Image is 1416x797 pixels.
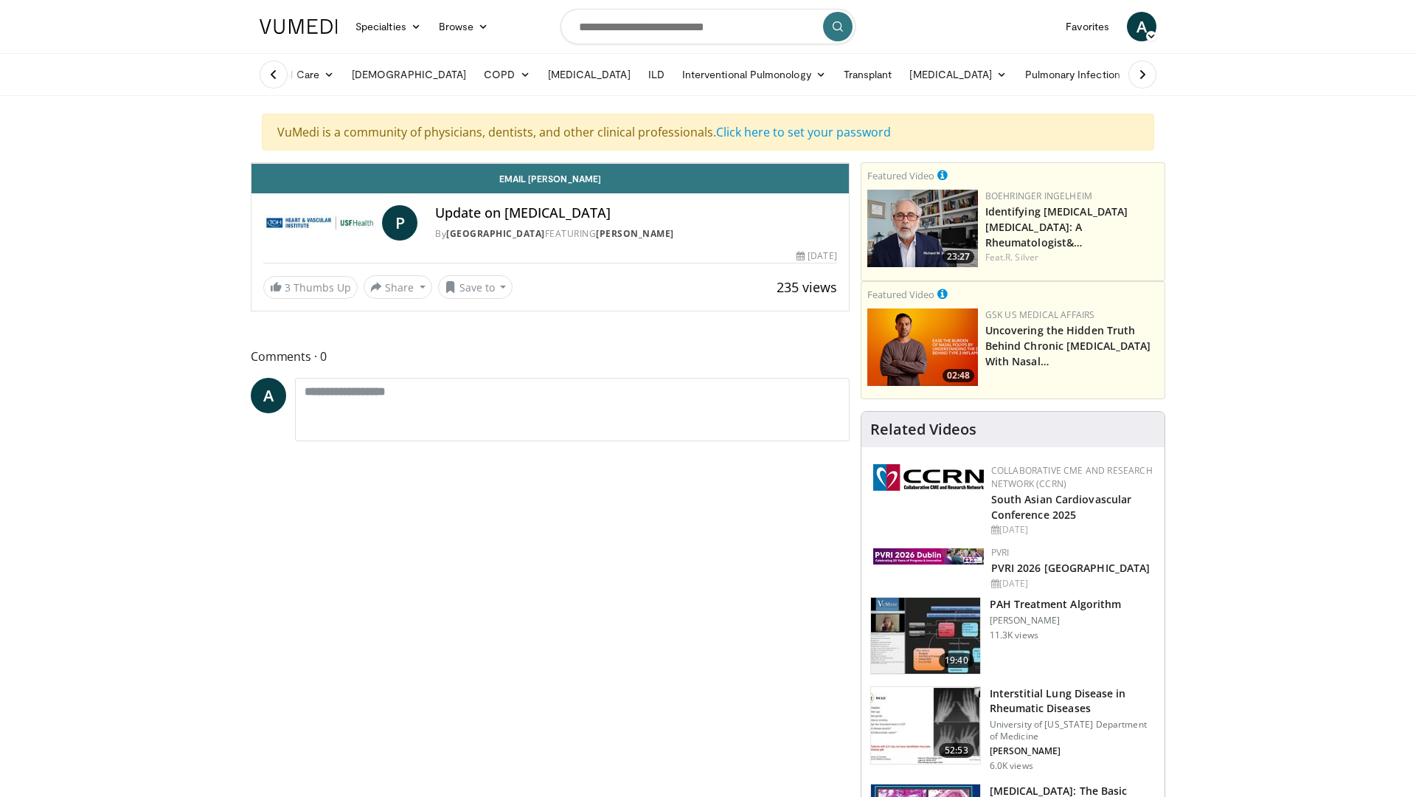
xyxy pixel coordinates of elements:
a: Transplant [835,60,901,89]
img: d04c7a51-d4f2-46f9-936f-c139d13e7fbe.png.150x105_q85_crop-smart_upscale.png [867,308,978,386]
a: Identifying [MEDICAL_DATA] [MEDICAL_DATA]: A Rheumatologist&… [985,204,1128,249]
img: 7dd380dd-ceaa-4490-954e-cf4743d61cf2.150x105_q85_crop-smart_upscale.jpg [871,598,980,674]
input: Search topics, interventions [560,9,855,44]
a: South Asian Cardiovascular Conference 2025 [991,492,1132,522]
div: [DATE] [991,523,1153,536]
p: 11.3K views [990,629,1038,641]
a: Collaborative CME and Research Network (CCRN) [991,464,1153,490]
p: 6.0K views [990,760,1033,772]
a: Favorites [1057,12,1118,41]
a: PVRI 2026 [GEOGRAPHIC_DATA] [991,561,1150,575]
div: Feat. [985,251,1159,264]
a: Email [PERSON_NAME] [251,164,849,193]
a: Pulmonary Infection [1016,60,1144,89]
button: Share [364,275,432,299]
span: Comments 0 [251,347,850,366]
a: [PERSON_NAME] [596,227,674,240]
small: Featured Video [867,169,934,182]
h3: Interstitial Lung Disease in Rheumatic Diseases [990,686,1156,716]
a: Browse [430,12,498,41]
p: University of [US_STATE] Department of Medicine [990,719,1156,742]
a: [GEOGRAPHIC_DATA] [446,227,545,240]
div: By FEATURING [435,227,836,241]
button: Save to [438,275,513,299]
a: 02:48 [867,308,978,386]
a: 52:53 Interstitial Lung Disease in Rheumatic Diseases University of [US_STATE] Department of Medi... [870,686,1156,772]
span: 235 views [777,278,837,296]
span: 02:48 [943,369,974,382]
a: ILD [639,60,673,89]
a: [MEDICAL_DATA] [900,60,1016,89]
span: 3 [285,280,291,294]
div: VuMedi is a community of physicians, dentists, and other clinical professionals. [262,114,1154,151]
p: [PERSON_NAME] [990,745,1156,757]
span: 52:53 [939,743,974,758]
a: 3 Thumbs Up [263,276,358,299]
div: [DATE] [991,577,1153,590]
div: [DATE] [796,249,836,263]
h4: Update on [MEDICAL_DATA] [435,205,836,221]
a: COPD [475,60,538,89]
h4: Related Videos [870,421,976,438]
a: A [251,378,286,413]
a: A [1127,12,1156,41]
img: a04ee3ba-8487-4636-b0fb-5e8d268f3737.png.150x105_q85_autocrop_double_scale_upscale_version-0.2.png [873,464,984,491]
a: Specialties [347,12,430,41]
a: P [382,205,417,241]
a: [MEDICAL_DATA] [539,60,639,89]
a: Interventional Pulmonology [673,60,835,89]
small: Featured Video [867,288,934,301]
p: [PERSON_NAME] [990,615,1121,627]
h3: PAH Treatment Algorithm [990,597,1121,612]
a: 23:27 [867,190,978,267]
img: 9d501fbd-9974-4104-9b57-c5e924c7b363.150x105_q85_crop-smart_upscale.jpg [871,687,980,764]
img: dcc7dc38-d620-4042-88f3-56bf6082e623.png.150x105_q85_crop-smart_upscale.png [867,190,978,267]
a: [DEMOGRAPHIC_DATA] [343,60,475,89]
a: R. Silver [1005,251,1038,263]
a: GSK US Medical Affairs [985,308,1095,321]
a: 19:40 PAH Treatment Algorithm [PERSON_NAME] 11.3K views [870,597,1156,675]
span: 23:27 [943,250,974,263]
video-js: Video Player [251,163,849,164]
span: 19:40 [939,653,974,668]
a: Uncovering the Hidden Truth Behind Chronic [MEDICAL_DATA] With Nasal… [985,323,1151,368]
a: PVRI [991,546,1010,559]
img: Tampa General Hospital Heart & Vascular Institute [263,205,376,241]
a: Boehringer Ingelheim [985,190,1092,202]
img: VuMedi Logo [260,19,338,34]
a: Click here to set your password [716,124,891,140]
img: 33783847-ac93-4ca7-89f8-ccbd48ec16ca.webp.150x105_q85_autocrop_double_scale_upscale_version-0.2.jpg [873,548,984,565]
